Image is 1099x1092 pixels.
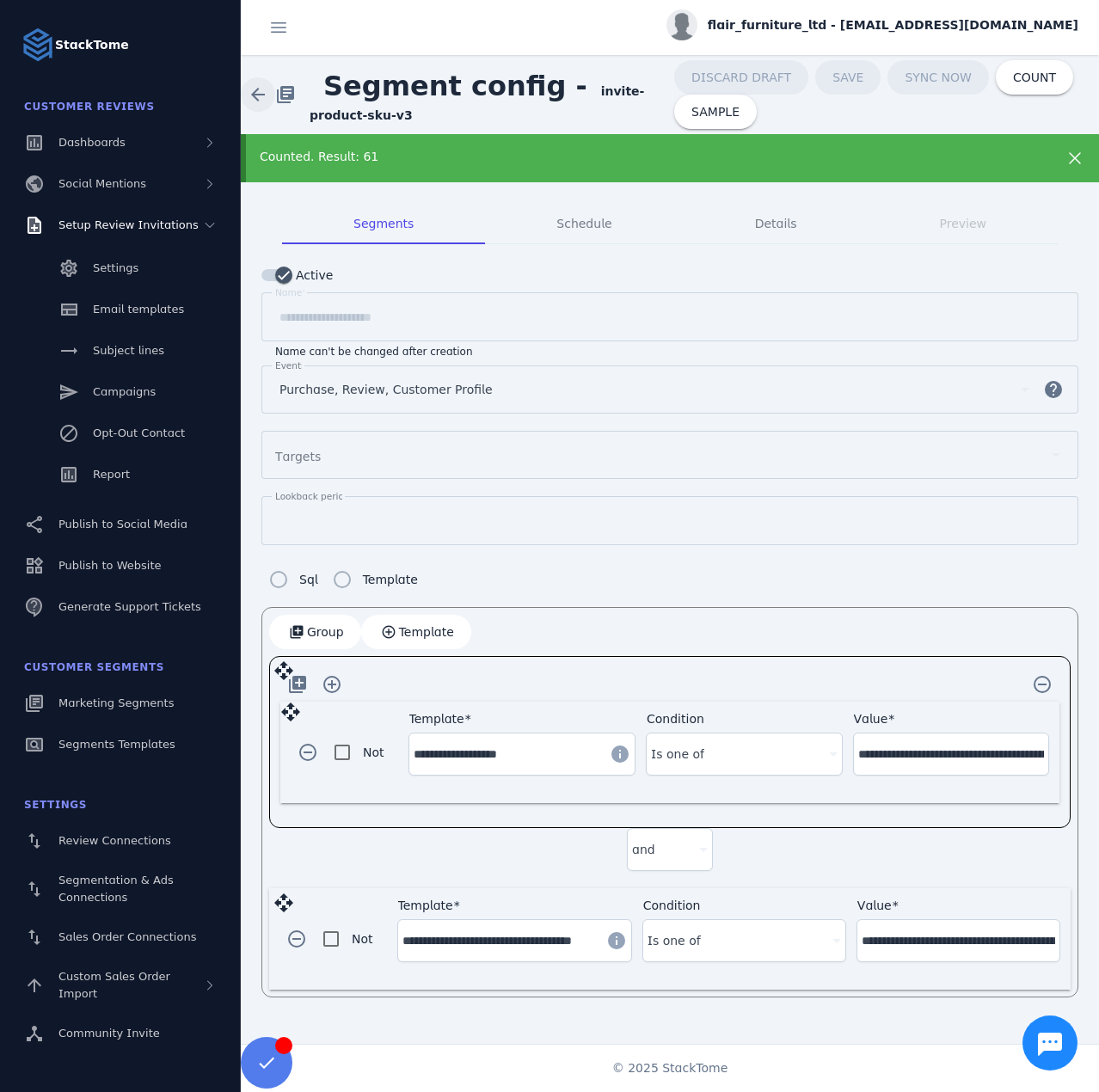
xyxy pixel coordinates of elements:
span: flair_furniture_ltd - [EMAIL_ADDRESS][DOMAIN_NAME] [708,16,1078,34]
span: Group [307,626,344,638]
img: Logo image [21,28,55,62]
mat-label: Events [275,360,306,371]
span: Segments [353,218,414,230]
span: Social Mentions [58,177,146,190]
mat-form-field: Segment events [261,365,1078,431]
span: Settings [93,261,138,274]
a: Publish to Social Media [10,506,230,543]
mat-label: Condition [643,899,701,912]
label: Sql [296,569,318,590]
span: Is one of [648,930,701,951]
span: Report [93,468,130,481]
span: Community Invite [58,1027,160,1040]
a: Generate Support Tickets [10,588,230,626]
a: Subject lines [10,332,230,370]
mat-icon: info [606,930,627,951]
label: Not [348,929,373,949]
input: Template [402,930,596,951]
label: Not [359,742,384,763]
span: Schedule [556,218,611,230]
span: Email templates [93,303,184,316]
mat-label: Value [854,712,888,726]
div: Counted. Result: 61 [260,148,1003,166]
mat-label: Lookback period [275,491,350,501]
mat-icon: library_books [275,84,296,105]
button: flair_furniture_ltd - [EMAIL_ADDRESS][DOMAIN_NAME] [666,9,1078,40]
span: Template [399,626,454,638]
a: Segmentation & Ads Connections [10,863,230,915]
span: Publish to Social Media [58,518,187,531]
mat-label: Template [409,712,464,726]
button: SAMPLE [674,95,757,129]
a: Settings [10,249,230,287]
mat-radio-group: Segment config type [261,562,418,597]
span: Generate Support Tickets [58,600,201,613]
img: profile.jpg [666,9,697,40]
strong: StackTome [55,36,129,54]
span: Opt-Out Contact [93,426,185,439]
span: Customer Segments [24,661,164,673]
label: Active [292,265,333,285]
mat-label: Name [275,287,302,298]
input: Template [414,744,599,764]
a: Publish to Website [10,547,230,585]
span: SAMPLE [691,106,740,118]
a: Segments Templates [10,726,230,764]
span: Segments Templates [58,738,175,751]
mat-form-field: Segment name [261,292,1078,359]
mat-icon: help [1033,379,1074,400]
span: Publish to Website [58,559,161,572]
a: Sales Order Connections [10,918,230,956]
span: Details [755,218,797,230]
span: © 2025 StackTome [612,1059,728,1077]
button: Group [269,615,361,649]
strong: invite-product-sku-v3 [310,84,644,122]
a: Community Invite [10,1015,230,1052]
span: COUNT [1013,71,1056,83]
span: Dashboards [58,136,126,149]
span: Campaigns [93,385,156,398]
button: COUNT [996,60,1073,95]
span: Marketing Segments [58,696,174,709]
span: Purchase, Review, Customer Profile [279,379,493,400]
button: Template [361,615,471,649]
span: Segment config - [310,56,601,116]
mat-label: Condition [647,712,704,726]
mat-hint: Name can't be changed after creation [275,341,473,359]
span: Subject lines [93,344,164,357]
a: Campaigns [10,373,230,411]
span: Setup Review Invitations [58,218,199,231]
mat-label: Targets [275,450,321,463]
a: Email templates [10,291,230,328]
span: Custom Sales Order Import [58,970,170,1000]
span: Is one of [651,744,704,764]
mat-icon: info [610,744,630,764]
mat-label: Value [857,899,892,912]
a: Report [10,456,230,494]
span: Sales Order Connections [58,930,196,943]
label: Template [359,569,418,590]
span: Segmentation & Ads Connections [58,874,174,904]
mat-form-field: Segment targets [261,431,1078,496]
a: Marketing Segments [10,684,230,722]
span: Review Connections [58,834,171,847]
a: Review Connections [10,822,230,860]
mat-label: Template [398,899,453,912]
span: and [632,839,655,860]
span: Customer Reviews [24,101,155,113]
span: Settings [24,799,87,811]
a: Opt-Out Contact [10,414,230,452]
